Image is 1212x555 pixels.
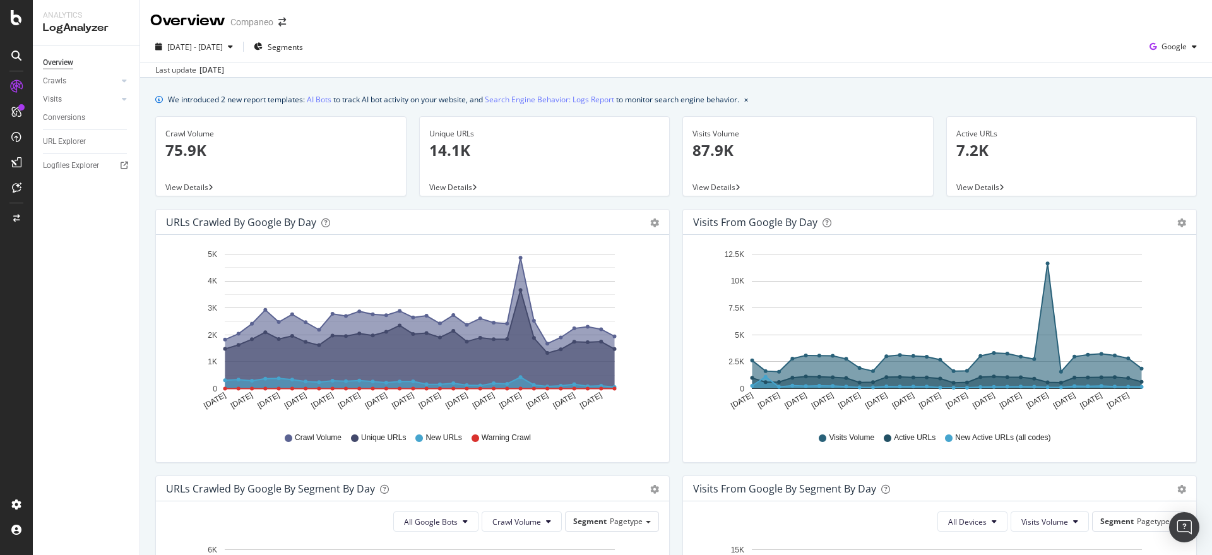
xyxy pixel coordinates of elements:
[429,182,472,193] span: View Details
[693,482,876,495] div: Visits from Google By Segment By Day
[155,64,224,76] div: Last update
[43,135,131,148] a: URL Explorer
[166,245,653,421] svg: A chart.
[283,391,308,410] text: [DATE]
[948,516,987,527] span: All Devices
[756,391,781,410] text: [DATE]
[955,433,1050,443] span: New Active URLs (all codes)
[202,391,227,410] text: [DATE]
[525,391,550,410] text: [DATE]
[208,304,217,313] text: 3K
[1177,218,1186,227] div: gear
[208,357,217,366] text: 1K
[956,128,1187,140] div: Active URLs
[783,391,808,410] text: [DATE]
[956,140,1187,161] p: 7.2K
[310,391,335,410] text: [DATE]
[650,485,659,494] div: gear
[336,391,362,410] text: [DATE]
[728,304,744,313] text: 7.5K
[167,42,223,52] span: [DATE] - [DATE]
[444,391,469,410] text: [DATE]
[573,516,607,527] span: Segment
[692,140,924,161] p: 87.9K
[393,511,478,532] button: All Google Bots
[1100,516,1134,527] span: Segment
[735,331,744,340] text: 5K
[229,391,254,410] text: [DATE]
[971,391,996,410] text: [DATE]
[278,18,286,27] div: arrow-right-arrow-left
[497,391,523,410] text: [DATE]
[578,391,603,410] text: [DATE]
[917,391,942,410] text: [DATE]
[693,216,817,229] div: Visits from Google by day
[43,75,66,88] div: Crawls
[249,37,308,57] button: Segments
[810,391,835,410] text: [DATE]
[166,482,375,495] div: URLs Crawled by Google By Segment By Day
[43,93,118,106] a: Visits
[740,385,744,393] text: 0
[741,90,751,109] button: close banner
[43,135,86,148] div: URL Explorer
[650,218,659,227] div: gear
[230,16,273,28] div: Companeo
[1161,41,1187,52] span: Google
[937,511,1007,532] button: All Devices
[213,385,217,393] text: 0
[155,93,1197,106] div: info banner
[1169,512,1199,542] div: Open Intercom Messenger
[361,433,406,443] span: Unique URLs
[43,21,129,35] div: LogAnalyzer
[425,433,461,443] span: New URLs
[1144,37,1202,57] button: Google
[417,391,443,410] text: [DATE]
[256,391,281,410] text: [DATE]
[552,391,577,410] text: [DATE]
[364,391,389,410] text: [DATE]
[295,433,342,443] span: Crawl Volume
[998,391,1023,410] text: [DATE]
[485,93,614,106] a: Search Engine Behavior: Logs Report
[693,245,1180,421] svg: A chart.
[864,391,889,410] text: [DATE]
[150,10,225,32] div: Overview
[1079,391,1104,410] text: [DATE]
[944,391,970,410] text: [DATE]
[829,433,874,443] span: Visits Volume
[728,357,744,366] text: 2.5K
[165,140,396,161] p: 75.9K
[208,546,217,554] text: 6K
[956,182,999,193] span: View Details
[731,546,744,554] text: 15K
[168,93,739,106] div: We introduced 2 new report templates: to track AI bot activity on your website, and to monitor se...
[725,250,744,259] text: 12.5K
[43,10,129,21] div: Analytics
[692,128,924,140] div: Visits Volume
[208,250,217,259] text: 5K
[165,128,396,140] div: Crawl Volume
[610,516,643,527] span: Pagetype
[429,128,660,140] div: Unique URLs
[150,37,238,57] button: [DATE] - [DATE]
[1177,485,1186,494] div: gear
[482,511,562,532] button: Crawl Volume
[166,216,316,229] div: URLs Crawled by Google by day
[1052,391,1077,410] text: [DATE]
[307,93,331,106] a: AI Bots
[43,56,73,69] div: Overview
[1011,511,1089,532] button: Visits Volume
[208,277,217,286] text: 4K
[1137,516,1170,527] span: Pagetype
[43,75,118,88] a: Crawls
[729,391,754,410] text: [DATE]
[165,182,208,193] span: View Details
[837,391,862,410] text: [DATE]
[1025,391,1050,410] text: [DATE]
[1021,516,1068,527] span: Visits Volume
[1105,391,1131,410] text: [DATE]
[43,111,85,124] div: Conversions
[43,56,131,69] a: Overview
